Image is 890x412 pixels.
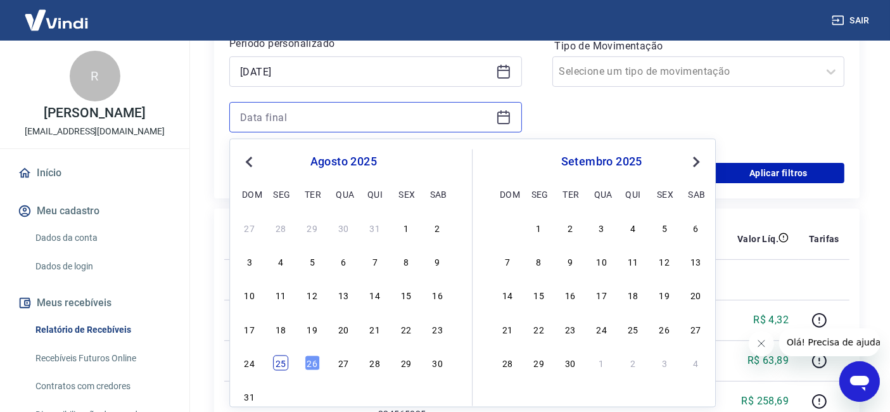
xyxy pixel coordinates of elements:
div: Choose segunda-feira, 11 de agosto de 2025 [273,288,288,303]
button: Next Month [689,155,704,170]
a: Contratos com credores [30,373,174,399]
p: Tarifas [809,233,839,245]
div: Choose sexta-feira, 5 de setembro de 2025 [398,389,414,404]
div: sab [430,186,445,202]
iframe: Mensagem da empresa [779,328,880,356]
div: Choose quinta-feira, 4 de setembro de 2025 [367,389,383,404]
div: Choose segunda-feira, 25 de agosto de 2025 [273,356,288,371]
div: Choose terça-feira, 2 de setembro de 2025 [305,389,320,404]
div: Choose quarta-feira, 27 de agosto de 2025 [336,356,351,371]
div: qui [367,186,383,202]
div: Choose sábado, 16 de agosto de 2025 [430,288,445,303]
div: Choose domingo, 7 de setembro de 2025 [500,254,515,269]
div: Choose quinta-feira, 7 de agosto de 2025 [367,254,383,269]
iframe: Botão para abrir a janela de mensagens [839,361,880,402]
div: dom [242,186,257,202]
div: Choose sábado, 6 de setembro de 2025 [689,221,704,236]
div: Choose quarta-feira, 3 de setembro de 2025 [336,389,351,404]
div: Choose sexta-feira, 19 de setembro de 2025 [657,288,672,303]
div: Choose quinta-feira, 14 de agosto de 2025 [367,288,383,303]
div: Choose sábado, 13 de setembro de 2025 [689,254,704,269]
div: Choose terça-feira, 9 de setembro de 2025 [563,254,578,269]
div: Choose sábado, 4 de outubro de 2025 [689,356,704,371]
div: Choose sábado, 30 de agosto de 2025 [430,356,445,371]
div: Choose sexta-feira, 29 de agosto de 2025 [398,356,414,371]
label: Tipo de Movimentação [555,39,842,54]
div: Choose terça-feira, 19 de agosto de 2025 [305,321,320,337]
div: agosto 2025 [240,155,447,170]
div: Choose quinta-feira, 31 de julho de 2025 [367,221,383,236]
div: ter [563,186,578,202]
div: month 2025-09 [498,219,705,372]
div: Choose sexta-feira, 22 de agosto de 2025 [398,321,414,337]
div: qua [336,186,351,202]
div: Choose quinta-feira, 11 de setembro de 2025 [625,254,640,269]
div: Choose sexta-feira, 8 de agosto de 2025 [398,254,414,269]
div: Choose sábado, 20 de setembro de 2025 [689,288,704,303]
span: Olá! Precisa de ajuda? [8,9,106,19]
iframe: Fechar mensagem [749,331,774,356]
p: R$ 4,32 [753,312,789,328]
div: Choose sábado, 6 de setembro de 2025 [430,389,445,404]
div: sex [398,186,414,202]
div: Choose terça-feira, 12 de agosto de 2025 [305,288,320,303]
div: setembro 2025 [498,155,705,170]
div: Choose sexta-feira, 3 de outubro de 2025 [657,356,672,371]
input: Data inicial [240,62,491,81]
button: Meu cadastro [15,197,174,225]
div: ter [305,186,320,202]
div: Choose quinta-feira, 18 de setembro de 2025 [625,288,640,303]
div: Choose segunda-feira, 18 de agosto de 2025 [273,321,288,337]
div: dom [500,186,515,202]
p: Período personalizado [229,36,522,51]
div: Choose segunda-feira, 4 de agosto de 2025 [273,254,288,269]
a: Início [15,159,174,187]
img: Vindi [15,1,98,39]
div: Choose segunda-feira, 15 de setembro de 2025 [531,288,547,303]
div: Choose terça-feira, 26 de agosto de 2025 [305,356,320,371]
p: R$ 258,69 [742,394,789,409]
div: Choose quarta-feira, 13 de agosto de 2025 [336,288,351,303]
div: Choose quarta-feira, 6 de agosto de 2025 [336,254,351,269]
div: Choose sexta-feira, 12 de setembro de 2025 [657,254,672,269]
div: Choose domingo, 31 de agosto de 2025 [242,389,257,404]
div: sex [657,186,672,202]
div: Choose segunda-feira, 8 de setembro de 2025 [531,254,547,269]
div: Choose sábado, 23 de agosto de 2025 [430,321,445,337]
div: Choose sábado, 9 de agosto de 2025 [430,254,445,269]
div: qui [625,186,640,202]
div: Choose domingo, 10 de agosto de 2025 [242,288,257,303]
div: Choose quarta-feira, 24 de setembro de 2025 [594,321,609,337]
p: Valor Líq. [737,233,779,245]
div: seg [273,186,288,202]
button: Aplicar filtros [713,163,844,183]
div: Choose domingo, 31 de agosto de 2025 [500,221,515,236]
div: Choose segunda-feira, 1 de setembro de 2025 [531,221,547,236]
div: Choose domingo, 27 de julho de 2025 [242,221,257,236]
div: Choose segunda-feira, 28 de julho de 2025 [273,221,288,236]
div: seg [531,186,547,202]
a: Relatório de Recebíveis [30,317,174,343]
div: Choose segunda-feira, 29 de setembro de 2025 [531,356,547,371]
div: sab [689,186,704,202]
div: Choose quarta-feira, 20 de agosto de 2025 [336,321,351,337]
div: Choose sexta-feira, 15 de agosto de 2025 [398,288,414,303]
div: Choose terça-feira, 16 de setembro de 2025 [563,288,578,303]
div: Choose terça-feira, 2 de setembro de 2025 [563,221,578,236]
p: [EMAIL_ADDRESS][DOMAIN_NAME] [25,125,165,138]
div: Choose quarta-feira, 17 de setembro de 2025 [594,288,609,303]
div: month 2025-08 [240,219,447,406]
input: Data final [240,108,491,127]
div: Choose sábado, 27 de setembro de 2025 [689,321,704,337]
div: Choose quinta-feira, 21 de agosto de 2025 [367,321,383,337]
div: Choose quinta-feira, 4 de setembro de 2025 [625,221,640,236]
p: [PERSON_NAME] [44,106,145,120]
div: Choose domingo, 17 de agosto de 2025 [242,321,257,337]
div: Choose quinta-feira, 25 de setembro de 2025 [625,321,640,337]
div: Choose segunda-feira, 22 de setembro de 2025 [531,321,547,337]
div: Choose quinta-feira, 28 de agosto de 2025 [367,356,383,371]
div: Choose sábado, 2 de agosto de 2025 [430,221,445,236]
div: Choose sexta-feira, 1 de agosto de 2025 [398,221,414,236]
div: Choose segunda-feira, 1 de setembro de 2025 [273,389,288,404]
div: Choose domingo, 3 de agosto de 2025 [242,254,257,269]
